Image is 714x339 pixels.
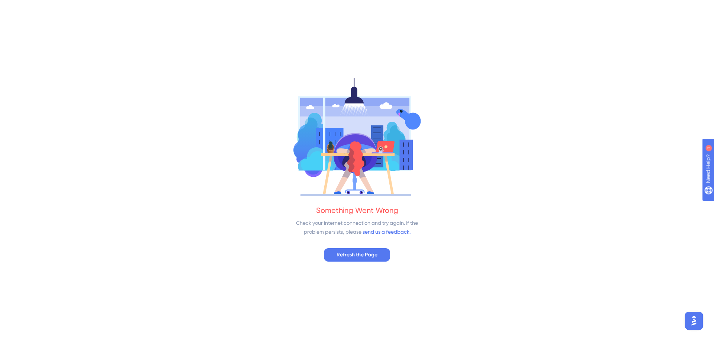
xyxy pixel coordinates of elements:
[363,229,411,235] a: send us a feedback.
[316,205,398,215] div: Something Went Wrong
[324,248,390,262] button: Refresh the Page
[683,310,705,332] iframe: UserGuiding AI Assistant Launcher
[17,2,46,11] span: Need Help?
[292,218,422,236] div: Check your internet connection and try again. If the problem persists, please
[337,250,377,259] span: Refresh the Page
[52,4,54,10] div: 1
